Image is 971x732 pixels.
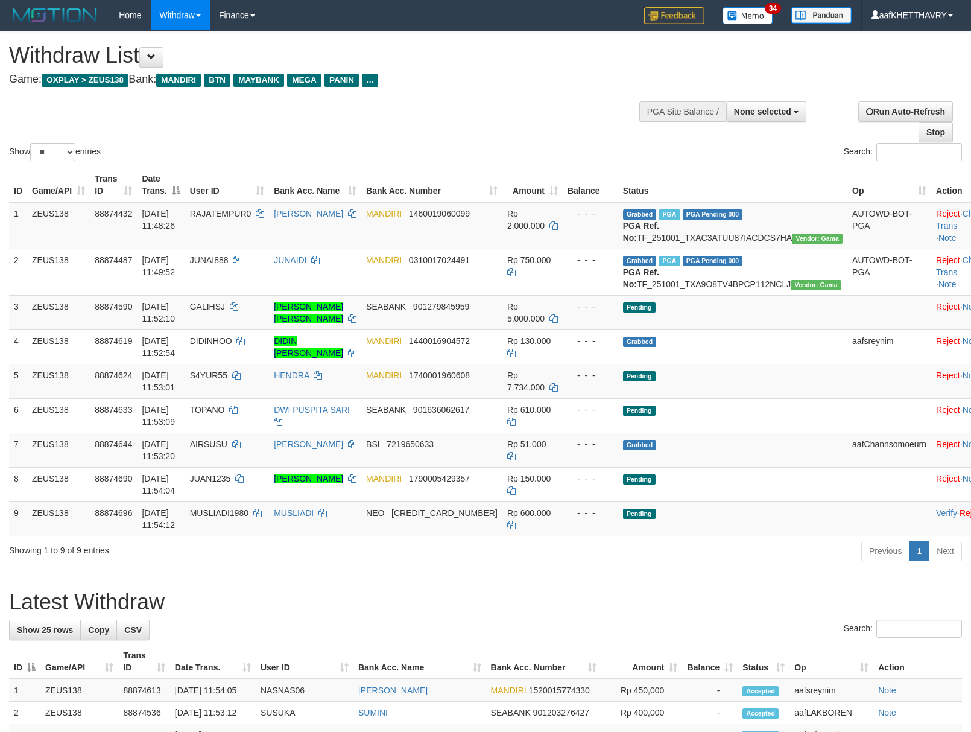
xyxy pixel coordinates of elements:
th: Status: activate to sort column ascending [738,644,789,679]
span: 88874619 [95,336,132,346]
span: [DATE] 11:53:09 [142,405,175,427]
td: NASNAS06 [256,679,353,702]
span: Copy 901279845959 to clipboard [413,302,469,311]
a: Reject [936,405,960,415]
td: ZEUS138 [40,702,118,724]
span: Rp 150.000 [507,474,551,483]
b: PGA Ref. No: [623,267,659,289]
td: ZEUS138 [27,249,90,295]
span: MANDIRI [366,255,402,265]
span: Copy 1460019060099 to clipboard [409,209,470,218]
span: Grabbed [623,256,657,266]
th: ID: activate to sort column descending [9,644,40,679]
span: 88874696 [95,508,132,518]
span: Copy 1440016904572 to clipboard [409,336,470,346]
th: Action [873,644,962,679]
span: [DATE] 11:52:10 [142,302,175,323]
span: MAYBANK [233,74,284,87]
span: MEGA [287,74,321,87]
span: CSV [124,625,142,635]
span: Copy 1740001960608 to clipboard [409,371,470,380]
td: 4 [9,329,27,364]
th: Date Trans.: activate to sort column descending [137,168,185,202]
div: - - - [568,507,613,519]
div: PGA Site Balance / [639,101,726,122]
button: None selected [726,101,806,122]
span: Rp 5.000.000 [507,302,545,323]
a: MUSLIADI [274,508,314,518]
a: 1 [909,541,929,561]
th: Date Trans.: activate to sort column ascending [170,644,256,679]
div: - - - [568,473,613,485]
a: Note [878,686,896,695]
a: [PERSON_NAME] [274,474,343,483]
span: DIDINHOO [190,336,232,346]
td: ZEUS138 [27,398,90,433]
span: OXPLAY > ZEUS138 [42,74,128,87]
span: Rp 51.000 [507,439,546,449]
span: Pending [623,474,656,485]
span: Pending [623,406,656,416]
span: Vendor URL: https://trx31.1velocity.biz [791,280,841,290]
span: SEABANK [366,302,406,311]
select: Showentries [30,143,75,161]
td: AUTOWD-BOT-PGA [847,249,931,295]
td: 6 [9,398,27,433]
label: Search: [844,620,962,638]
a: Reject [936,255,960,265]
a: Show 25 rows [9,620,81,640]
a: Reject [936,371,960,380]
span: Copy 901636062617 to clipboard [413,405,469,415]
td: 3 [9,295,27,329]
a: Next [929,541,962,561]
h1: Withdraw List [9,43,635,68]
span: JUAN1235 [190,474,231,483]
td: ZEUS138 [27,329,90,364]
span: Rp 130.000 [507,336,551,346]
span: Vendor URL: https://trx31.1velocity.biz [792,234,843,244]
th: ID [9,168,27,202]
span: Rp 2.000.000 [507,209,545,231]
td: 88874536 [118,702,169,724]
td: ZEUS138 [27,467,90,501]
a: Reject [936,209,960,218]
span: Copy 1790005429357 to clipboard [409,474,470,483]
span: MANDIRI [156,74,201,87]
span: Copy 7219650633 to clipboard [387,439,434,449]
a: [PERSON_NAME] [274,209,343,218]
a: Previous [861,541,909,561]
span: Rp 750.000 [507,255,551,265]
a: HENDRA [274,371,309,380]
td: 1 [9,202,27,249]
span: S4YUR55 [190,371,227,380]
span: 88874432 [95,209,132,218]
span: Marked by aafsolysreylen [659,256,680,266]
td: 5 [9,364,27,398]
th: Status [618,168,847,202]
a: Reject [936,302,960,311]
span: Pending [623,371,656,381]
div: - - - [568,254,613,266]
label: Show entries [9,143,101,161]
th: Bank Acc. Name: activate to sort column ascending [269,168,361,202]
span: ... [362,74,378,87]
th: Op: activate to sort column ascending [789,644,873,679]
span: JUNAI888 [190,255,229,265]
a: Reject [936,336,960,346]
span: Grabbed [623,337,657,347]
input: Search: [876,620,962,638]
img: panduan.png [791,7,852,24]
span: MANDIRI [366,474,402,483]
span: AIRSUSU [190,439,227,449]
span: 88874590 [95,302,132,311]
span: SEABANK [366,405,406,415]
a: Stop [919,122,953,142]
td: ZEUS138 [27,433,90,467]
span: RAJATEMPUR0 [190,209,251,218]
span: MUSLIADI1980 [190,508,248,518]
span: Show 25 rows [17,625,73,635]
td: [DATE] 11:54:05 [170,679,256,702]
td: ZEUS138 [27,501,90,536]
a: [PERSON_NAME] [358,686,428,695]
span: Marked by aafsolysreylen [659,209,680,220]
